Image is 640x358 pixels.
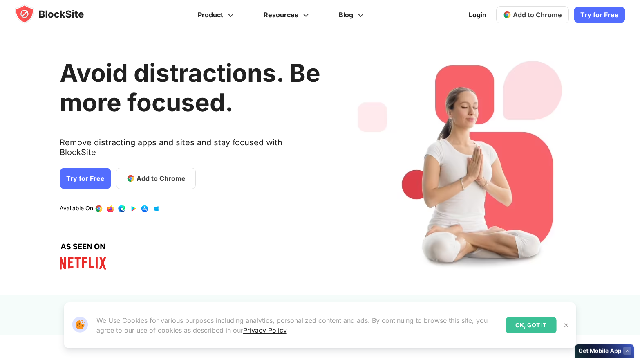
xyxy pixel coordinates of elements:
[96,315,499,335] p: We Use Cookies for various purposes including analytics, personalized content and ads. By continu...
[60,58,320,117] h1: Avoid distractions. Be more focused.
[116,168,196,189] a: Add to Chrome
[496,6,569,23] a: Add to Chrome
[243,326,287,334] a: Privacy Policy
[503,11,511,19] img: chrome-icon.svg
[513,11,562,19] span: Add to Chrome
[60,137,320,164] text: Remove distracting apps and sites and stay focused with BlockSite
[561,320,571,331] button: Close
[60,205,93,213] text: Available On
[574,7,625,23] a: Try for Free
[60,168,111,189] a: Try for Free
[464,5,491,25] a: Login
[15,4,100,24] img: blocksite-icon.5d769676.svg
[137,173,186,183] span: Add to Chrome
[563,322,569,329] img: Close
[506,317,556,333] div: OK, GOT IT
